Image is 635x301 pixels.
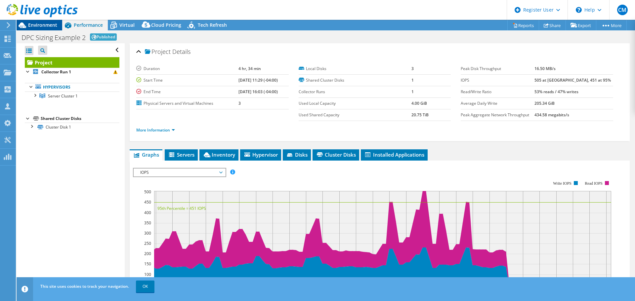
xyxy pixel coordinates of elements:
[41,115,119,123] div: Shared Cluster Disks
[243,151,278,158] span: Hypervisor
[144,241,151,246] text: 250
[411,100,427,106] b: 4.00 GiB
[137,169,222,176] span: IOPS
[238,66,261,71] b: 4 hr, 34 min
[461,112,534,118] label: Peak Aggregate Network Throughput
[136,89,238,95] label: End Time
[299,77,411,84] label: Shared Cluster Disks
[136,127,175,133] a: More Information
[74,22,103,28] span: Performance
[48,93,78,99] span: Server Cluster 1
[238,100,241,106] b: 3
[316,151,356,158] span: Cluster Disks
[144,220,151,226] text: 350
[534,77,611,83] b: 505 at [GEOGRAPHIC_DATA], 451 at 95%
[41,69,71,75] b: Collector Run 1
[411,77,414,83] b: 1
[238,89,278,94] b: [DATE] 16:03 (-04:00)
[507,20,539,30] a: Reports
[144,210,151,215] text: 400
[617,5,628,15] span: CM
[534,89,578,94] b: 53% reads / 47% writes
[566,20,596,30] a: Export
[119,22,135,28] span: Virtual
[144,272,151,277] text: 100
[203,151,235,158] span: Inventory
[144,261,151,267] text: 150
[25,57,119,68] a: Project
[299,89,411,95] label: Collector Runs
[299,112,411,118] label: Used Shared Capacity
[539,20,566,30] a: Share
[461,65,534,72] label: Peak Disk Throughput
[151,22,181,28] span: Cloud Pricing
[411,66,414,71] b: 3
[25,123,119,131] a: Cluster Disk 1
[576,7,582,13] svg: \n
[144,199,151,205] text: 450
[25,92,119,100] a: Server Cluster 1
[28,22,57,28] span: Environment
[90,33,117,41] span: Published
[21,34,86,41] h1: DPC Sizing Example 2
[461,77,534,84] label: IOPS
[144,230,151,236] text: 300
[461,100,534,107] label: Average Daily Write
[198,22,227,28] span: Tech Refresh
[144,189,151,195] text: 500
[172,48,190,56] span: Details
[136,100,238,107] label: Physical Servers and Virtual Machines
[299,100,411,107] label: Used Local Capacity
[299,65,411,72] label: Local Disks
[596,20,627,30] a: More
[585,181,603,186] text: Read IOPS
[411,89,414,94] b: 1
[133,151,159,158] span: Graphs
[461,89,534,95] label: Read/Write Ratio
[144,251,151,256] text: 200
[136,65,238,72] label: Duration
[25,83,119,92] a: Hypervisors
[534,66,556,71] b: 16.50 MB/s
[40,283,129,289] span: This site uses cookies to track your navigation.
[145,49,171,55] span: Project
[238,77,278,83] b: [DATE] 11:29 (-04:00)
[553,181,571,186] text: Write IOPS
[136,281,154,292] a: OK
[157,206,206,211] text: 95th Percentile = 451 IOPS
[286,151,308,158] span: Disks
[534,100,555,106] b: 205.34 GiB
[168,151,194,158] span: Servers
[364,151,424,158] span: Installed Applications
[25,68,119,76] a: Collector Run 1
[411,112,429,118] b: 20.75 TiB
[534,112,569,118] b: 434.58 megabits/s
[136,77,238,84] label: Start Time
